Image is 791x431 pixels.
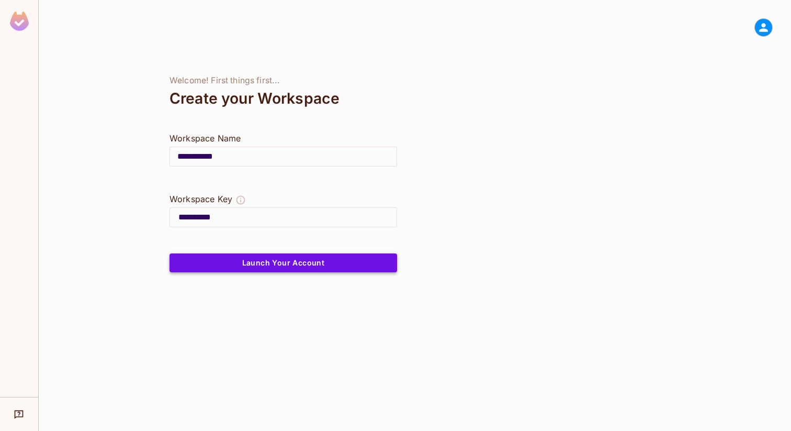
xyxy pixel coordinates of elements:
button: The Workspace Key is unique, and serves as the identifier of your workspace. [235,193,246,207]
img: SReyMgAAAABJRU5ErkJggg== [10,12,29,31]
div: Workspace Key [169,193,232,205]
button: Launch Your Account [169,253,397,272]
div: Create your Workspace [169,86,397,111]
div: Help & Updates [7,404,31,425]
div: Workspace Name [169,132,397,145]
div: Welcome! First things first... [169,75,397,86]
